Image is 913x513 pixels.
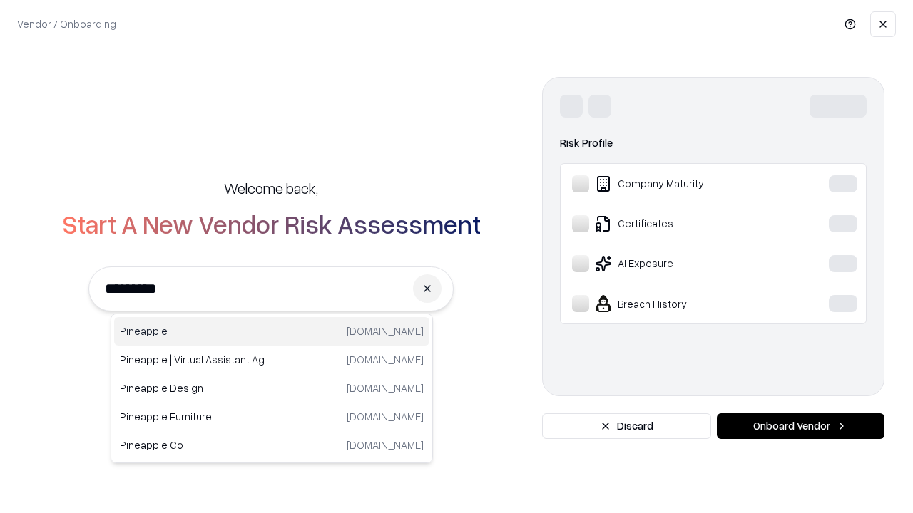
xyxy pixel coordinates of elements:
[120,323,272,338] p: Pineapple
[120,409,272,424] p: Pineapple Furniture
[347,380,424,395] p: [DOMAIN_NAME]
[542,413,711,439] button: Discard
[347,437,424,452] p: [DOMAIN_NAME]
[572,255,785,272] div: AI Exposure
[560,135,867,152] div: Risk Profile
[17,16,116,31] p: Vendor / Onboarding
[224,178,318,198] h5: Welcome back,
[120,437,272,452] p: Pineapple Co
[347,352,424,367] p: [DOMAIN_NAME]
[120,352,272,367] p: Pineapple | Virtual Assistant Agency
[111,313,433,463] div: Suggestions
[62,209,481,238] h2: Start A New Vendor Risk Assessment
[572,175,785,192] div: Company Maturity
[120,380,272,395] p: Pineapple Design
[572,215,785,232] div: Certificates
[572,295,785,312] div: Breach History
[717,413,884,439] button: Onboard Vendor
[347,323,424,338] p: [DOMAIN_NAME]
[347,409,424,424] p: [DOMAIN_NAME]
